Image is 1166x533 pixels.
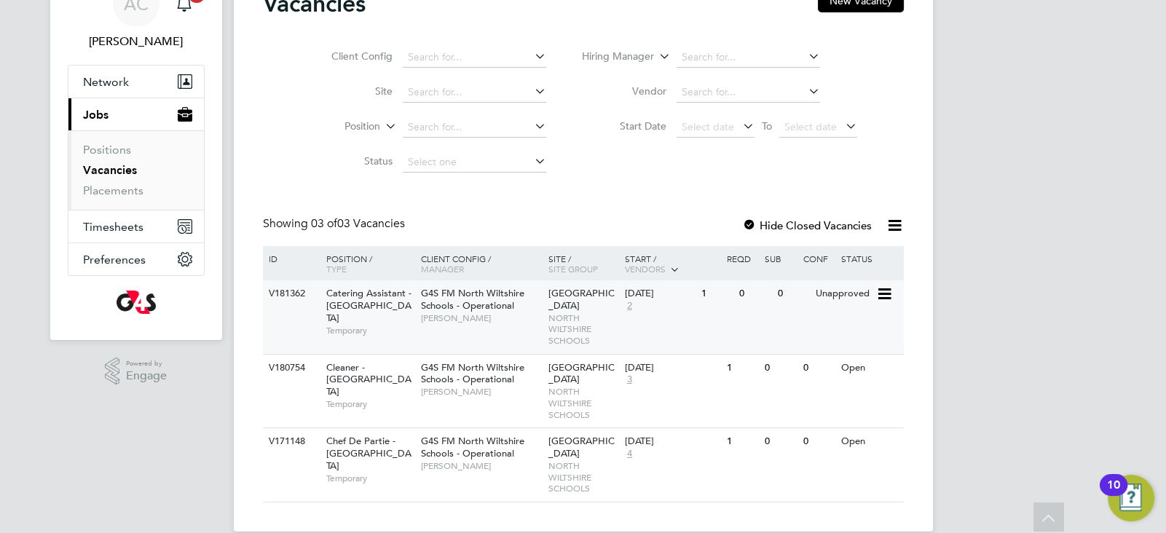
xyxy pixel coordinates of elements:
[545,246,621,281] div: Site /
[742,218,872,232] label: Hide Closed Vacancies
[263,216,408,232] div: Showing
[68,33,205,50] span: Alice Collier
[784,120,837,133] span: Select date
[403,47,546,68] input: Search for...
[761,355,799,382] div: 0
[421,287,524,312] span: G4S FM North Wiltshire Schools - Operational
[326,398,414,410] span: Temporary
[309,50,393,63] label: Client Config
[68,130,204,210] div: Jobs
[548,361,615,386] span: [GEOGRAPHIC_DATA]
[68,98,204,130] button: Jobs
[421,386,541,398] span: [PERSON_NAME]
[800,355,838,382] div: 0
[265,280,316,307] div: V181362
[83,183,143,197] a: Placements
[403,82,546,103] input: Search for...
[309,154,393,167] label: Status
[265,355,316,382] div: V180754
[682,120,734,133] span: Select date
[570,50,654,64] label: Hiring Manager
[326,435,411,472] span: Chef De Partie - [GEOGRAPHIC_DATA]
[838,428,901,455] div: Open
[68,243,204,275] button: Preferences
[625,263,666,275] span: Vendors
[723,428,761,455] div: 1
[774,280,812,307] div: 0
[421,460,541,472] span: [PERSON_NAME]
[68,210,204,242] button: Timesheets
[583,119,666,133] label: Start Date
[83,143,131,157] a: Positions
[625,300,634,312] span: 2
[548,287,615,312] span: [GEOGRAPHIC_DATA]
[403,152,546,173] input: Select one
[83,220,143,234] span: Timesheets
[326,361,411,398] span: Cleaner - [GEOGRAPHIC_DATA]
[403,117,546,138] input: Search for...
[625,374,634,386] span: 3
[117,291,156,314] img: g4s-logo-retina.png
[265,428,316,455] div: V171148
[548,460,618,494] span: NORTH WILTSHIRE SCHOOLS
[421,312,541,324] span: [PERSON_NAME]
[126,358,167,370] span: Powered by
[83,75,129,89] span: Network
[265,246,316,271] div: ID
[838,355,901,382] div: Open
[311,216,405,231] span: 03 Vacancies
[548,312,618,347] span: NORTH WILTSHIRE SCHOOLS
[326,473,414,484] span: Temporary
[723,355,761,382] div: 1
[812,280,875,307] div: Unapproved
[800,246,838,271] div: Conf
[326,287,411,324] span: Catering Assistant - [GEOGRAPHIC_DATA]
[326,263,347,275] span: Type
[1108,475,1154,521] button: Open Resource Center, 10 new notifications
[315,246,417,281] div: Position /
[105,358,167,385] a: Powered byEngage
[757,117,776,135] span: To
[326,325,414,336] span: Temporary
[625,362,720,374] div: [DATE]
[625,448,634,460] span: 4
[761,428,799,455] div: 0
[800,428,838,455] div: 0
[296,119,380,134] label: Position
[625,435,720,448] div: [DATE]
[698,280,736,307] div: 1
[126,370,167,382] span: Engage
[548,435,615,459] span: [GEOGRAPHIC_DATA]
[83,253,146,266] span: Preferences
[723,246,761,271] div: Reqd
[677,47,820,68] input: Search for...
[83,163,137,177] a: Vacancies
[761,246,799,271] div: Sub
[311,216,337,231] span: 03 of
[68,66,204,98] button: Network
[548,263,598,275] span: Site Group
[677,82,820,103] input: Search for...
[83,108,109,122] span: Jobs
[838,246,901,271] div: Status
[625,288,694,300] div: [DATE]
[417,246,545,281] div: Client Config /
[421,361,524,386] span: G4S FM North Wiltshire Schools - Operational
[736,280,773,307] div: 0
[421,263,464,275] span: Manager
[548,386,618,420] span: NORTH WILTSHIRE SCHOOLS
[421,435,524,459] span: G4S FM North Wiltshire Schools - Operational
[1107,485,1120,504] div: 10
[583,84,666,98] label: Vendor
[309,84,393,98] label: Site
[68,291,205,314] a: Go to home page
[621,246,723,283] div: Start /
